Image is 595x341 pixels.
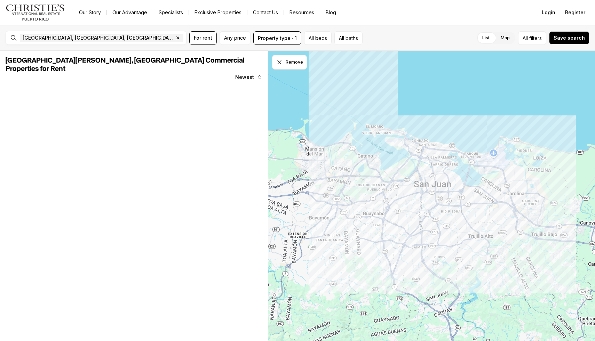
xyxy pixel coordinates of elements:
[529,34,542,42] span: filters
[6,4,65,21] img: logo
[23,35,174,41] span: [GEOGRAPHIC_DATA], [GEOGRAPHIC_DATA], [GEOGRAPHIC_DATA]
[320,8,342,17] a: Blog
[253,31,301,45] button: Property type · 1
[235,74,254,80] span: Newest
[549,31,589,44] button: Save search
[518,31,546,45] button: Allfilters
[189,8,247,17] a: Exclusive Properties
[538,6,560,19] button: Login
[542,10,555,15] span: Login
[495,32,515,44] label: Map
[284,8,320,17] a: Resources
[189,31,217,45] button: For rent
[220,31,251,45] button: Any price
[153,8,189,17] a: Specialists
[304,31,332,45] button: All beds
[107,8,153,17] a: Our Advantage
[554,35,585,41] span: Save search
[477,32,495,44] label: List
[6,57,245,72] span: [GEOGRAPHIC_DATA][PERSON_NAME], [GEOGRAPHIC_DATA] Commercial Properties for Rent
[231,70,267,84] button: Newest
[194,35,212,41] span: For rent
[272,55,307,70] button: Dismiss drawing
[334,31,363,45] button: All baths
[247,8,284,17] button: Contact Us
[73,8,106,17] a: Our Story
[561,6,589,19] button: Register
[565,10,585,15] span: Register
[523,34,528,42] span: All
[224,35,246,41] span: Any price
